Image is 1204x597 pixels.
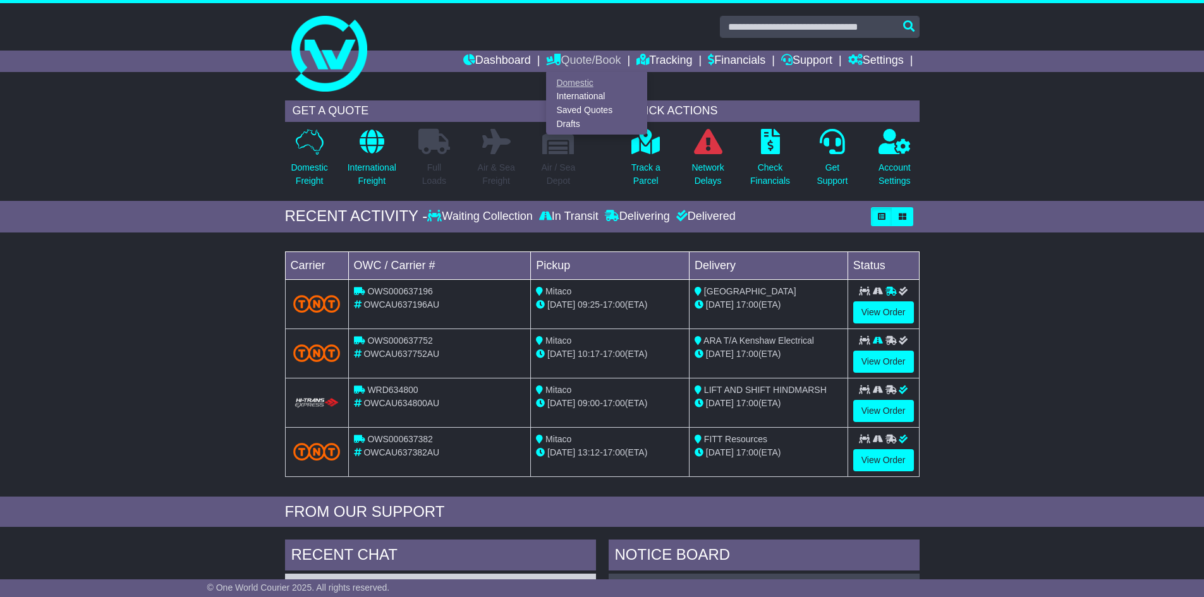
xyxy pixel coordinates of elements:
[621,100,920,122] div: QUICK ACTIONS
[603,447,625,457] span: 17:00
[816,128,848,195] a: GetSupport
[367,335,433,346] span: OWS000637752
[578,299,600,310] span: 09:25
[750,161,790,188] p: Check Financials
[363,398,439,408] span: OWCAU634800AU
[291,161,327,188] p: Domestic Freight
[536,446,684,459] div: - (ETA)
[706,299,734,310] span: [DATE]
[706,349,734,359] span: [DATE]
[367,385,418,395] span: WRD634800
[578,398,600,408] span: 09:00
[853,301,914,323] a: View Order
[695,446,842,459] div: (ETA)
[363,299,439,310] span: OWCAU637196AU
[546,51,621,72] a: Quote/Book
[285,207,428,226] div: RECENT ACTIVITY -
[706,447,734,457] span: [DATE]
[536,347,684,361] div: - (ETA)
[285,251,348,279] td: Carrier
[547,398,575,408] span: [DATE]
[736,447,758,457] span: 17:00
[706,398,734,408] span: [DATE]
[367,286,433,296] span: OWS000637196
[363,447,439,457] span: OWCAU637382AU
[704,286,796,296] span: [GEOGRAPHIC_DATA]
[367,434,433,444] span: OWS000637382
[853,351,914,373] a: View Order
[704,434,767,444] span: FITT Resources
[691,161,724,188] p: Network Delays
[736,398,758,408] span: 17:00
[547,349,575,359] span: [DATE]
[848,51,904,72] a: Settings
[542,161,576,188] p: Air / Sea Depot
[545,434,571,444] span: Mitaco
[704,385,827,395] span: LIFT AND SHIFT HINDMARSH
[348,251,531,279] td: OWC / Carrier #
[736,299,758,310] span: 17:00
[546,72,647,135] div: Quote/Book
[817,161,848,188] p: Get Support
[603,349,625,359] span: 17:00
[545,385,571,395] span: Mitaco
[708,51,765,72] a: Financials
[848,251,919,279] td: Status
[603,299,625,310] span: 17:00
[285,540,596,574] div: RECENT CHAT
[478,161,515,188] p: Air & Sea Freight
[609,540,920,574] div: NOTICE BOARD
[547,117,647,131] a: Drafts
[879,161,911,188] p: Account Settings
[285,100,583,122] div: GET A QUOTE
[578,447,600,457] span: 13:12
[673,210,736,224] div: Delivered
[631,128,661,195] a: Track aParcel
[347,128,397,195] a: InternationalFreight
[703,335,814,346] span: ARA T/A Kenshaw Electrical
[631,161,660,188] p: Track a Parcel
[545,286,571,296] span: Mitaco
[207,582,390,593] span: © One World Courier 2025. All rights reserved.
[695,347,842,361] div: (ETA)
[536,298,684,311] div: - (ETA)
[547,104,647,118] a: Saved Quotes
[736,349,758,359] span: 17:00
[691,128,724,195] a: NetworkDelays
[348,161,396,188] p: International Freight
[603,398,625,408] span: 17:00
[418,161,450,188] p: Full Loads
[531,251,690,279] td: Pickup
[878,128,911,195] a: AccountSettings
[293,397,341,409] img: HiTrans.png
[547,90,647,104] a: International
[285,503,920,521] div: FROM OUR SUPPORT
[547,299,575,310] span: [DATE]
[536,397,684,410] div: - (ETA)
[547,76,647,90] a: Domestic
[545,335,571,346] span: Mitaco
[750,128,791,195] a: CheckFinancials
[290,128,328,195] a: DomesticFreight
[781,51,832,72] a: Support
[293,443,341,460] img: TNT_Domestic.png
[602,210,673,224] div: Delivering
[853,449,914,471] a: View Order
[547,447,575,457] span: [DATE]
[636,51,692,72] a: Tracking
[695,397,842,410] div: (ETA)
[363,349,439,359] span: OWCAU637752AU
[689,251,848,279] td: Delivery
[695,298,842,311] div: (ETA)
[853,400,914,422] a: View Order
[293,344,341,361] img: TNT_Domestic.png
[463,51,531,72] a: Dashboard
[578,349,600,359] span: 10:17
[536,210,602,224] div: In Transit
[427,210,535,224] div: Waiting Collection
[293,295,341,312] img: TNT_Domestic.png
